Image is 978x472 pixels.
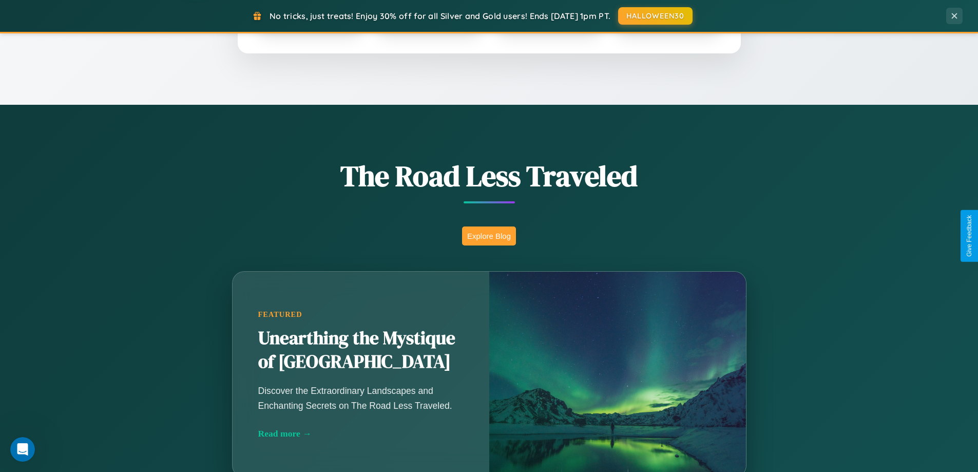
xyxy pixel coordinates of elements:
div: Read more → [258,428,464,439]
iframe: Intercom live chat [10,437,35,462]
h2: Unearthing the Mystique of [GEOGRAPHIC_DATA] [258,327,464,374]
span: No tricks, just treats! Enjoy 30% off for all Silver and Gold users! Ends [DATE] 1pm PT. [270,11,610,21]
p: Discover the Extraordinary Landscapes and Enchanting Secrets on The Road Less Traveled. [258,384,464,412]
button: Explore Blog [462,226,516,246]
h1: The Road Less Traveled [181,156,797,196]
button: HALLOWEEN30 [618,7,693,25]
div: Featured [258,310,464,319]
div: Give Feedback [966,215,973,257]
